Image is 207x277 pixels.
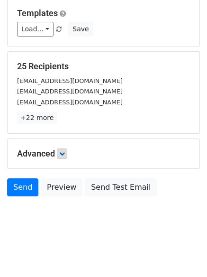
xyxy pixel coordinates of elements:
a: Send Test Email [85,178,157,196]
a: Load... [17,22,54,37]
small: [EMAIL_ADDRESS][DOMAIN_NAME] [17,88,123,95]
a: +22 more [17,112,57,124]
h5: Advanced [17,148,190,159]
h5: 25 Recipients [17,61,190,72]
a: Templates [17,8,58,18]
small: [EMAIL_ADDRESS][DOMAIN_NAME] [17,99,123,106]
iframe: Chat Widget [160,231,207,277]
a: Preview [41,178,82,196]
button: Save [68,22,93,37]
a: Send [7,178,38,196]
small: [EMAIL_ADDRESS][DOMAIN_NAME] [17,77,123,84]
